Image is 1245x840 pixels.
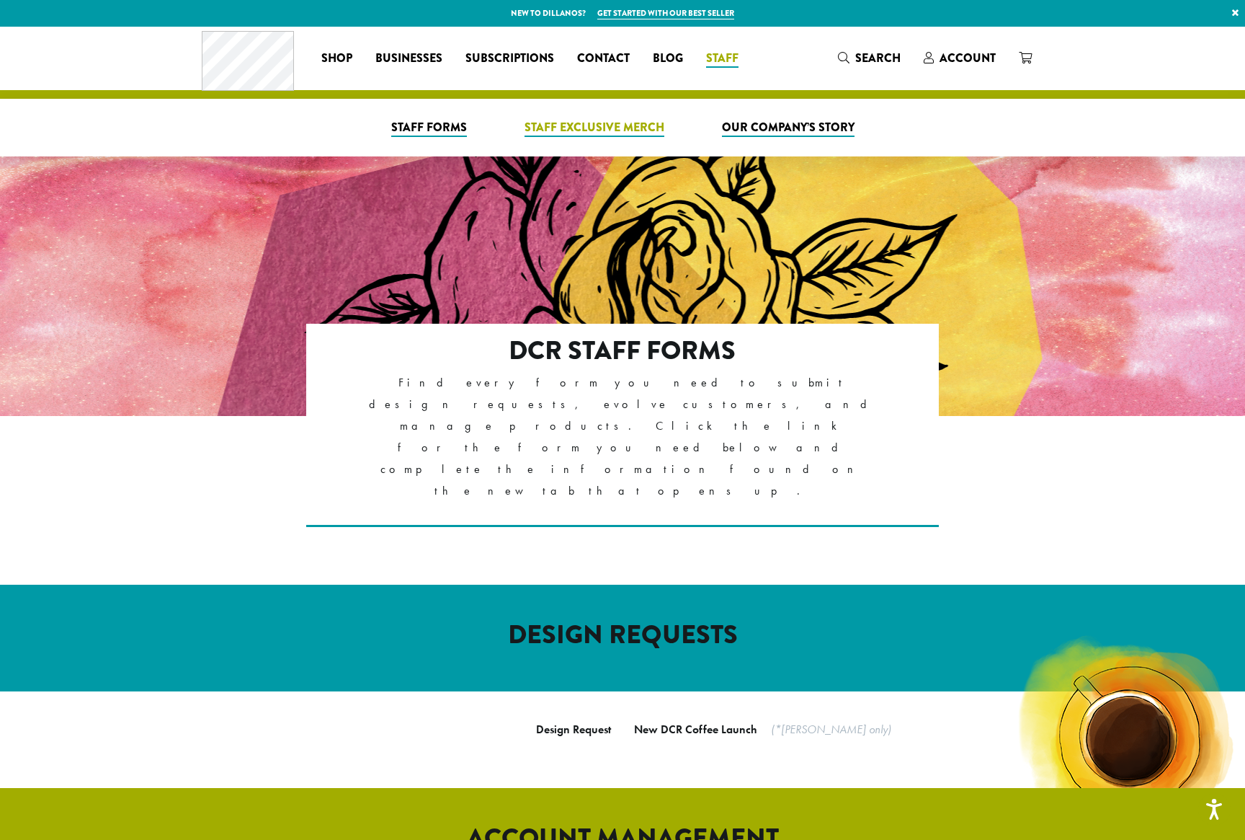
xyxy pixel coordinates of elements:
[369,372,877,502] p: Find every form you need to submit design requests, evolve customers, and manage products. Click ...
[722,119,854,137] span: Our Company’s Story
[940,50,996,66] span: Account
[536,722,611,737] a: Design Request
[706,50,738,68] span: Staff
[525,119,664,137] span: Staff Exclusive Merch
[695,47,750,70] a: Staff
[577,50,630,68] span: Contact
[653,50,683,68] span: Blog
[321,50,352,68] span: Shop
[634,722,757,737] a: New DCR Coffee Launch
[465,50,554,68] span: Subscriptions
[369,335,877,366] h2: DCR Staff Forms
[212,619,1033,650] h2: DESIGN REQUESTS
[375,50,442,68] span: Businesses
[771,722,891,737] em: (*[PERSON_NAME] only)
[391,119,467,137] span: Staff Forms
[826,46,912,70] a: Search
[310,47,364,70] a: Shop
[597,7,734,19] a: Get started with our best seller
[855,50,901,66] span: Search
